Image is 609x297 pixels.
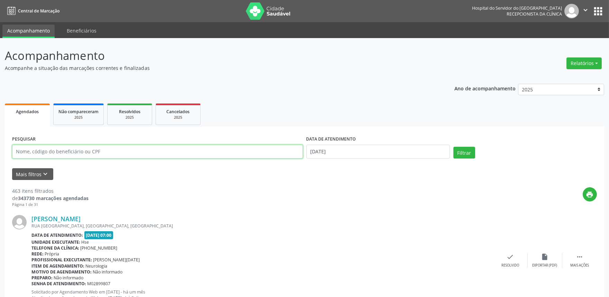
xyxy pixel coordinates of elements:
[45,251,59,257] span: Própria
[306,145,450,159] input: Selecione um intervalo
[454,84,516,92] p: Ano de acompanhamento
[58,109,99,115] span: Não compareceram
[5,47,424,64] p: Acompanhamento
[31,263,84,269] b: Item de agendamento:
[31,245,79,251] b: Telefone da clínica:
[16,109,39,115] span: Agendados
[31,257,92,263] b: Profissional executante:
[58,115,99,120] div: 2025
[582,6,589,14] i: 
[81,245,118,251] span: [PHONE_NUMBER]
[31,223,493,229] div: RUA [GEOGRAPHIC_DATA], [GEOGRAPHIC_DATA], [GEOGRAPHIC_DATA]
[507,253,514,261] i: check
[31,215,81,223] a: [PERSON_NAME]
[564,4,579,18] img: img
[12,145,303,159] input: Nome, código do beneficiário ou CPF
[84,231,113,239] span: [DATE] 07:00
[86,263,108,269] span: Neurologia
[31,239,80,245] b: Unidade executante:
[31,269,92,275] b: Motivo de agendamento:
[31,232,83,238] b: Data de atendimento:
[533,263,557,268] div: Exportar (PDF)
[54,275,84,281] span: Não informado
[2,25,55,38] a: Acompanhamento
[12,195,89,202] div: de
[12,202,89,208] div: Página 1 de 31
[5,5,59,17] a: Central de Marcação
[583,187,597,201] button: print
[507,11,562,17] span: Recepcionista da clínica
[570,263,589,268] div: Mais ações
[12,187,89,195] div: 463 itens filtrados
[5,64,424,72] p: Acompanhe a situação das marcações correntes e finalizadas
[119,109,140,115] span: Resolvidos
[592,5,604,17] button: apps
[472,5,562,11] div: Hospital do Servidor do [GEOGRAPHIC_DATA]
[31,251,44,257] b: Rede:
[62,25,101,37] a: Beneficiários
[306,134,356,145] label: DATA DE ATENDIMENTO
[112,115,147,120] div: 2025
[31,275,53,281] b: Preparo:
[42,170,49,178] i: keyboard_arrow_down
[161,115,195,120] div: 2025
[167,109,190,115] span: Cancelados
[18,195,89,201] strong: 343730 marcações agendadas
[18,8,59,14] span: Central de Marcação
[82,239,89,245] span: Hse
[93,257,140,263] span: [PERSON_NAME][DATE]
[87,281,111,287] span: M02899807
[93,269,123,275] span: Não informado
[12,215,27,229] img: img
[576,253,583,261] i: 
[31,281,86,287] b: Senha de atendimento:
[501,263,519,268] div: Resolvido
[579,4,592,18] button: 
[541,253,549,261] i: insert_drive_file
[453,147,475,159] button: Filtrar
[12,168,53,180] button: Mais filtroskeyboard_arrow_down
[586,191,594,198] i: print
[12,134,36,145] label: PESQUISAR
[566,57,602,69] button: Relatórios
